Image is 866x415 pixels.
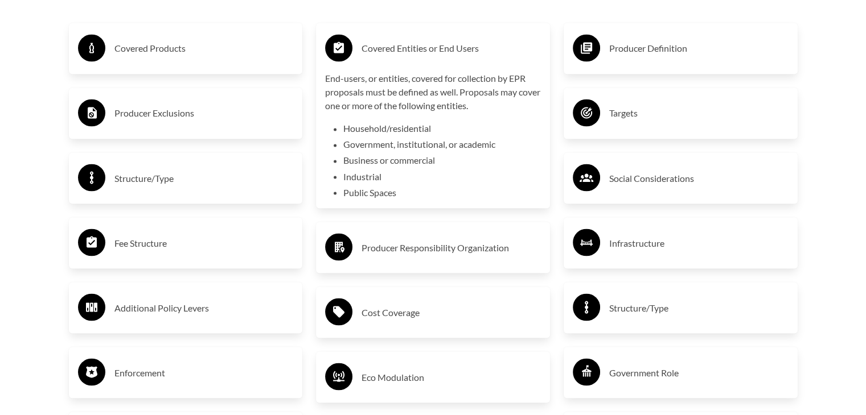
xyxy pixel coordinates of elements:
[114,363,294,381] h3: Enforcement
[609,363,789,381] h3: Government Role
[343,122,541,135] li: Household/residential
[362,39,541,57] h3: Covered Entities or End Users
[609,234,789,252] h3: Infrastructure
[325,72,541,113] p: End-users, or entities, covered for collection by EPR proposals must be defined as well. Proposal...
[609,298,789,317] h3: Structure/Type
[343,169,541,183] li: Industrial
[609,104,789,122] h3: Targets
[362,238,541,256] h3: Producer Responsibility Organization
[114,39,294,57] h3: Covered Products
[114,234,294,252] h3: Fee Structure
[362,368,541,386] h3: Eco Modulation
[609,169,789,187] h3: Social Considerations
[343,153,541,167] li: Business or commercial
[362,303,541,321] h3: Cost Coverage
[114,169,294,187] h3: Structure/Type
[343,185,541,199] li: Public Spaces
[114,104,294,122] h3: Producer Exclusions
[114,298,294,317] h3: Additional Policy Levers
[609,39,789,57] h3: Producer Definition
[343,138,541,151] li: Government, institutional, or academic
